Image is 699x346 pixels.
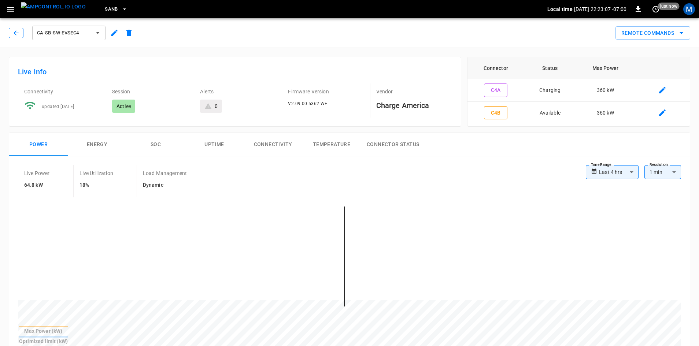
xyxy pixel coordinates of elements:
div: 0 [215,103,218,110]
span: just now [658,3,680,10]
span: ca-sb-sw-evseC4 [37,29,91,37]
p: Load Management [143,170,187,177]
p: Vendor [376,88,452,95]
h6: Charge America [376,100,452,111]
span: V2.09.00.5362.WE [288,101,327,106]
p: Alerts [200,88,276,95]
button: SOC [126,133,185,156]
div: Last 4 hrs [599,165,639,179]
h6: Live Info [18,66,452,78]
label: Time Range [591,162,611,168]
span: SanB [105,5,118,14]
td: Charging [524,79,576,102]
button: SanB [102,2,130,16]
th: Status [524,57,576,79]
table: connector table [467,57,690,124]
button: Power [9,133,68,156]
th: Max Power [576,57,635,79]
button: Connector Status [361,133,425,156]
button: set refresh interval [650,3,662,15]
div: profile-icon [683,3,695,15]
button: C4B [484,106,507,120]
p: Live Power [24,170,50,177]
h6: Dynamic [143,181,187,189]
p: Live Utilization [79,170,113,177]
button: Energy [68,133,126,156]
button: C4A [484,83,507,97]
h6: 64.8 kW [24,181,50,189]
td: Available [524,102,576,124]
p: Firmware Version [288,88,364,95]
td: 360 kW [576,102,635,124]
td: 360 kW [576,79,635,102]
button: Remote Commands [615,26,690,40]
th: Connector [467,57,524,79]
button: Uptime [185,133,244,156]
div: remote commands options [615,26,690,40]
label: Resolution [650,162,668,168]
button: Connectivity [244,133,302,156]
button: ca-sb-sw-evseC4 [32,26,106,40]
p: Active [116,103,131,110]
button: Temperature [302,133,361,156]
p: Session [112,88,188,95]
span: updated [DATE] [42,104,74,109]
img: ampcontrol.io logo [21,2,86,11]
h6: 18% [79,181,113,189]
p: Local time [547,5,573,13]
p: [DATE] 22:23:07 -07:00 [574,5,626,13]
div: 1 min [644,165,681,179]
p: Connectivity [24,88,100,95]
